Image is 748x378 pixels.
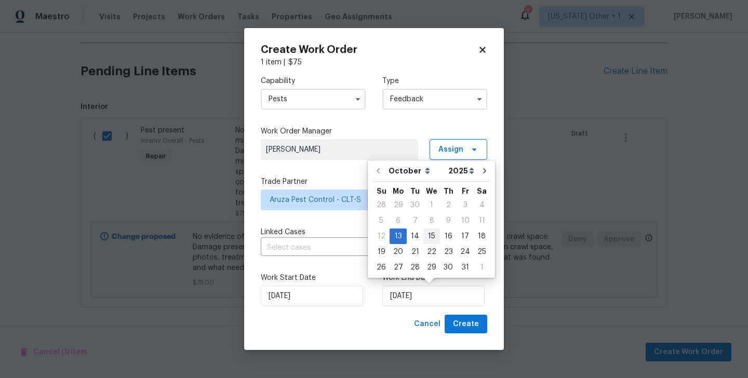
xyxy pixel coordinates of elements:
[390,245,407,259] div: 20
[390,228,407,244] div: Mon Oct 13 2025
[440,244,457,260] div: Thu Oct 23 2025
[423,213,440,228] div: 8
[444,187,453,195] abbr: Thursday
[474,244,490,260] div: Sat Oct 25 2025
[440,245,457,259] div: 23
[373,228,390,244] div: Sun Oct 12 2025
[423,228,440,244] div: Wed Oct 15 2025
[407,197,423,213] div: Tue Sep 30 2025
[440,213,457,228] div: Thu Oct 09 2025
[477,187,487,195] abbr: Saturday
[407,198,423,212] div: 30
[477,160,492,181] button: Go to next month
[407,229,423,244] div: 14
[462,187,469,195] abbr: Friday
[261,126,487,137] label: Work Order Manager
[382,76,487,86] label: Type
[373,245,390,259] div: 19
[423,229,440,244] div: 15
[445,315,487,334] button: Create
[261,45,478,55] h2: Create Work Order
[288,59,302,66] span: $ 75
[474,198,490,212] div: 4
[390,260,407,275] div: Mon Oct 27 2025
[474,260,490,275] div: Sat Nov 01 2025
[266,144,413,155] span: [PERSON_NAME]
[440,228,457,244] div: Thu Oct 16 2025
[377,187,386,195] abbr: Sunday
[407,244,423,260] div: Tue Oct 21 2025
[382,89,487,110] input: Select...
[261,177,487,187] label: Trade Partner
[261,89,366,110] input: Select...
[457,229,474,244] div: 17
[407,228,423,244] div: Tue Oct 14 2025
[410,315,445,334] button: Cancel
[393,187,404,195] abbr: Monday
[457,244,474,260] div: Fri Oct 24 2025
[440,213,457,228] div: 9
[261,286,363,306] input: M/D/YYYY
[390,244,407,260] div: Mon Oct 20 2025
[440,197,457,213] div: Thu Oct 02 2025
[261,76,366,86] label: Capability
[474,228,490,244] div: Sat Oct 18 2025
[474,197,490,213] div: Sat Oct 04 2025
[446,163,477,179] select: Year
[423,213,440,228] div: Wed Oct 08 2025
[390,213,407,228] div: Mon Oct 06 2025
[457,260,474,275] div: Fri Oct 31 2025
[438,144,463,155] span: Assign
[373,229,390,244] div: 12
[390,213,407,228] div: 6
[474,213,490,228] div: 11
[473,93,486,105] button: Show options
[373,197,390,213] div: Sun Sep 28 2025
[261,57,487,67] div: 1 item |
[474,213,490,228] div: Sat Oct 11 2025
[390,229,407,244] div: 13
[261,240,458,256] input: Select cases
[373,260,390,275] div: Sun Oct 26 2025
[423,197,440,213] div: Wed Oct 01 2025
[270,195,463,205] span: Aruza Pest Control - CLT-S
[423,245,440,259] div: 22
[373,198,390,212] div: 28
[440,198,457,212] div: 2
[407,213,423,228] div: 7
[440,260,457,275] div: 30
[474,229,490,244] div: 18
[373,260,390,275] div: 26
[423,260,440,275] div: 29
[440,260,457,275] div: Thu Oct 30 2025
[423,260,440,275] div: Wed Oct 29 2025
[390,260,407,275] div: 27
[457,213,474,228] div: 10
[474,245,490,259] div: 25
[382,286,485,306] input: M/D/YYYY
[386,163,446,179] select: Month
[373,213,390,228] div: 5
[457,198,474,212] div: 3
[407,260,423,275] div: Tue Oct 28 2025
[370,160,386,181] button: Go to previous month
[457,197,474,213] div: Fri Oct 03 2025
[457,245,474,259] div: 24
[261,227,305,237] span: Linked Cases
[457,228,474,244] div: Fri Oct 17 2025
[423,198,440,212] div: 1
[457,213,474,228] div: Fri Oct 10 2025
[407,260,423,275] div: 28
[407,245,423,259] div: 21
[453,318,479,331] span: Create
[373,213,390,228] div: Sun Oct 05 2025
[414,318,440,331] span: Cancel
[407,213,423,228] div: Tue Oct 07 2025
[440,229,457,244] div: 16
[457,260,474,275] div: 31
[423,244,440,260] div: Wed Oct 22 2025
[474,260,490,275] div: 1
[352,93,364,105] button: Show options
[426,187,437,195] abbr: Wednesday
[373,244,390,260] div: Sun Oct 19 2025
